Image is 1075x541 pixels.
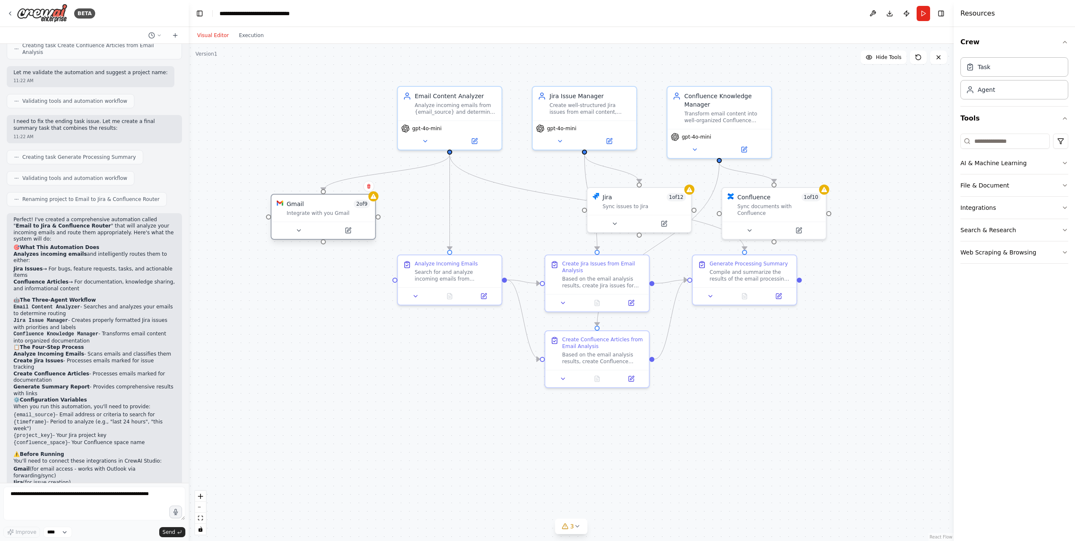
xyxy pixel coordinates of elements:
[354,200,370,208] span: Number of enabled actions
[13,451,175,458] h2: ⚠️
[562,351,644,365] div: Based on the email analysis results, create Confluence articles for emails that were classified a...
[13,439,175,447] li: - Your Confluence space name
[234,30,269,40] button: Execution
[570,522,574,530] span: 3
[13,412,56,418] code: {email_source}
[195,524,206,535] button: toggle interactivity
[13,479,175,486] li: (for issue creation)
[163,529,175,536] span: Send
[13,419,175,432] li: - Period to analyze (e.g., "last 24 hours", "this week")
[13,479,23,485] strong: Jira
[738,193,771,201] div: Confluence
[562,336,644,350] div: Create Confluence Articles from Email Analysis
[13,217,175,243] p: Perfect! I've created a comprehensive automation called " " that will analyze your incoming email...
[593,163,724,326] g: Edge from 0e40c329-7302-4d90-9ea0-08e74b843a7f to 8ddde570-5feb-4196-86ac-51aac9dcfc6c
[415,92,497,100] div: Email Content Analyzer
[13,358,175,371] li: - Processes emails marked for issue tracking
[13,318,68,324] code: Jira Issue Manager
[412,125,442,132] span: gpt-4o-mini
[13,351,84,357] strong: Analyze Incoming Emails
[415,102,497,115] div: Analyze incoming emails from {email_source} and determine whether they should be converted into a...
[319,155,454,191] g: Edge from 85e01bc5-b1a8-428d-9859-2654d8a5766e to 837355e3-dfea-4252-a19a-7dc233b1f51c
[169,506,182,518] button: Click to speak your automation idea
[20,397,87,403] strong: Configuration Variables
[978,63,990,71] div: Task
[861,51,907,64] button: Hide Tools
[159,527,185,537] button: Send
[710,260,788,267] div: Generate Processing Summary
[960,30,1068,54] button: Crew
[13,266,175,279] li: → For bugs, feature requests, tasks, and actionable items
[682,134,711,140] span: gpt-4o-mini
[586,136,633,146] button: Open in side panel
[271,196,376,241] div: GmailGmail2of9Integrate with you Gmail
[13,412,175,419] li: - Email address or criteria to search for
[287,210,370,217] div: Integrate with you Gmail
[145,30,165,40] button: Switch to previous chat
[545,330,650,388] div: Create Confluence Articles from Email AnalysisBased on the email analysis results, create Conflue...
[727,291,762,301] button: No output available
[446,155,749,250] g: Edge from 85e01bc5-b1a8-428d-9859-2654d8a5766e to aa4b7efd-30ba-4f13-ac05-1d7528a16338
[324,225,372,236] button: Open in side panel
[960,174,1068,196] button: File & Document
[22,175,127,182] span: Validating tools and automation workflow
[550,92,631,100] div: Jira Issue Manager
[13,134,175,140] div: 11:22 AM
[655,276,687,287] g: Edge from 9cb2474b-1949-49f0-b91a-af9ac940e084 to aa4b7efd-30ba-4f13-ac05-1d7528a16338
[446,155,454,250] g: Edge from 85e01bc5-b1a8-428d-9859-2654d8a5766e to 222d6bcd-fff1-4c0c-afb0-e1703e40186a
[22,196,160,203] span: Renaming project to Email to Jira & Confluence Router
[195,51,217,57] div: Version 1
[562,260,644,274] div: Create Jira Issues from Email Analysis
[960,54,1068,106] div: Crew
[550,102,631,115] div: Create well-structured Jira issues from email content, ensuring all relevant information is captu...
[13,371,89,377] strong: Create Confluence Articles
[532,86,637,150] div: Jira Issue ManagerCreate well-structured Jira issues from email content, ensuring all relevant in...
[13,384,175,397] li: - Provides comprehensive results with links
[666,193,686,201] span: Number of enabled actions
[219,9,309,18] nav: breadcrumb
[13,78,168,84] div: 11:22 AM
[13,344,175,351] h2: 📋
[13,279,69,285] strong: Confluence Articles
[277,200,283,206] img: Gmail
[547,125,577,132] span: gpt-4o-mini
[960,219,1068,241] button: Search & Research
[22,154,136,161] span: Creating task Generate Processing Summary
[603,203,686,210] div: Sync issues to Jira
[685,110,766,124] div: Transform email content into well-organized Confluence articles and documentation in {confluence_...
[13,351,175,358] li: - Scans emails and classifies them
[507,276,540,287] g: Edge from 222d6bcd-fff1-4c0c-afb0-e1703e40186a to 9cb2474b-1949-49f0-b91a-af9ac940e084
[287,200,304,208] div: Gmail
[960,241,1068,263] button: Web Scraping & Browsing
[579,298,615,308] button: No output available
[13,251,87,257] strong: Analyzes incoming emails
[507,276,540,363] g: Edge from 222d6bcd-fff1-4c0c-afb0-e1703e40186a to 8ddde570-5feb-4196-86ac-51aac9dcfc6c
[17,4,67,23] img: Logo
[738,203,821,217] div: Sync documents with Confluence
[960,152,1068,174] button: AI & Machine Learning
[685,92,766,109] div: Confluence Knowledge Manager
[192,30,234,40] button: Visual Editor
[13,358,63,364] strong: Create Jira Issues
[16,223,111,229] strong: Email to Jira & Confluence Router
[20,297,96,303] strong: The Three-Agent Workflow
[935,8,947,19] button: Hide right sidebar
[960,197,1068,219] button: Integrations
[13,331,99,337] code: Confluence Knowledge Manager
[3,527,40,538] button: Improve
[775,225,823,236] button: Open in side panel
[715,163,778,182] g: Edge from 0e40c329-7302-4d90-9ea0-08e74b843a7f to d0b981d7-fd87-446a-a286-41833f1df190
[640,219,688,229] button: Open in side panel
[720,145,768,155] button: Open in side panel
[764,291,793,301] button: Open in side panel
[13,440,68,446] code: {confluence_space}
[801,193,821,201] span: Number of enabled actions
[580,155,602,250] g: Edge from 72eb0c27-4dda-41ff-9796-51704b821ae5 to 9cb2474b-1949-49f0-b91a-af9ac940e084
[727,193,734,200] img: Confluence
[13,266,43,272] strong: Jira Issues
[13,304,175,317] li: - Searches and analyzes your emails to determine routing
[960,130,1068,270] div: Tools
[195,513,206,524] button: fit view
[195,491,206,535] div: React Flow controls
[13,466,175,479] li: (for email access - works with Outlook via forwarding/sync)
